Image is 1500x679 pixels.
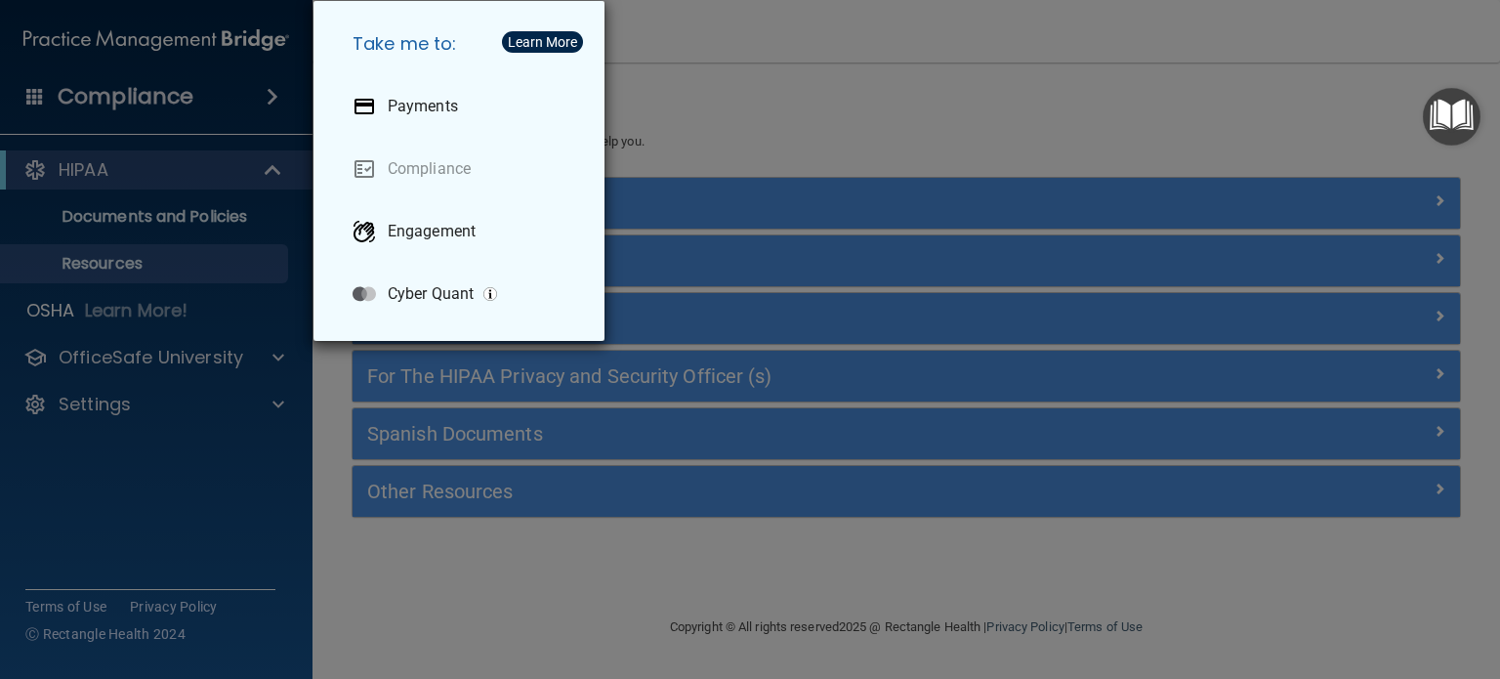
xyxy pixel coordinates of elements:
a: Payments [337,79,589,134]
iframe: Drift Widget Chat Controller [1163,541,1477,618]
p: Engagement [388,222,476,241]
a: Engagement [337,204,589,259]
div: Learn More [508,35,577,49]
p: Cyber Quant [388,284,474,304]
h5: Take me to: [337,17,589,71]
a: Cyber Quant [337,267,589,321]
button: Open Resource Center [1423,88,1480,146]
button: Learn More [502,31,583,53]
a: Compliance [337,142,589,196]
p: Payments [388,97,458,116]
